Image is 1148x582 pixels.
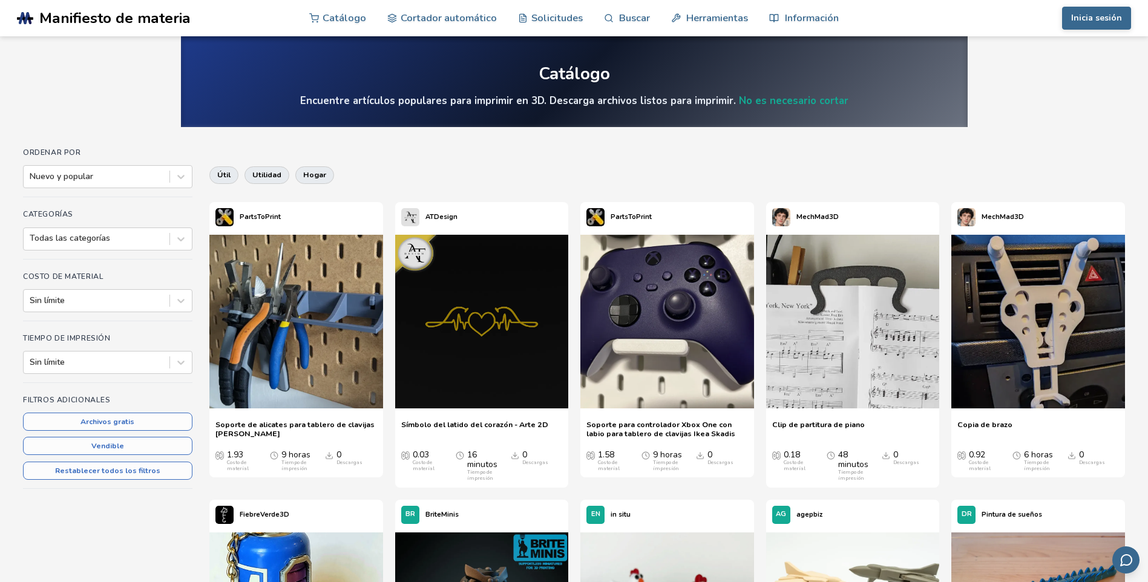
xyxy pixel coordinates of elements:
[209,202,287,232] a: Perfil de PartsToPrintPartsToPrint
[295,166,334,183] button: hogar
[772,420,865,438] a: Clip de partitura de piano
[23,272,192,281] h4: Costo de material
[611,211,652,223] p: PartsToPrint
[23,462,192,480] button: Restablecer todos los filtros
[456,450,464,460] span: Tiempo medio de impresión
[539,65,610,83] font: Catálogo
[969,460,1009,471] div: Costo de material
[23,148,192,157] h4: Ordenar por
[739,94,848,108] a: No es necesario cortar
[522,460,548,466] div: Descargas
[325,450,333,460] span: Descargas
[785,12,839,24] font: Información
[957,208,976,226] img: Perfil de MechMad3D
[281,450,310,460] font: 9 horas
[215,506,234,524] img: Perfil de FeverGreen3D
[23,413,192,431] button: Archivos gratis
[336,460,362,466] div: Descargas
[827,450,835,460] span: Tiempo medio de impresión
[1079,450,1084,460] font: 0
[23,334,192,342] h4: Tiempo de impresión
[611,508,631,521] p: in situ
[30,172,32,181] input: Nuevo y popular
[270,450,278,460] span: Tiempo medio de impresión
[300,94,736,108] font: Encuentre artículos populares para imprimir en 3D. Descarga archivos listos para imprimir.
[209,500,295,530] a: Perfil de FeverGreen3DFiebreVerde3D
[413,450,429,460] font: 0.03
[696,450,704,460] span: Descargas
[401,208,419,226] img: Perfil de ATDesign
[653,450,682,460] font: 9 horas
[227,460,267,471] div: Costo de material
[336,450,341,460] font: 0
[401,12,497,24] font: Cortador automático
[1024,460,1064,471] div: Tiempo de impresión
[240,211,281,223] p: PartsToPrint
[951,202,1030,232] a: Perfil de MechMad3DMechMad3D
[467,450,508,469] font: 16 minutos
[586,450,595,460] span: Costo promedio
[707,450,712,460] font: 0
[1012,450,1021,460] span: Tiempo medio de impresión
[240,508,289,521] p: FiebreVerde3D
[969,450,985,460] font: 0.92
[405,511,415,518] span: BR
[957,420,1012,438] a: Copia de brazo
[23,437,192,455] button: Vendible
[707,460,733,466] div: Descargas
[531,12,583,24] font: Solicitudes
[281,460,322,471] div: Tiempo de impresión
[23,210,192,218] h4: Categorías
[772,208,790,226] img: Perfil de MechMad3D
[598,460,638,471] div: Costo de material
[653,460,694,471] div: Tiempo de impresión
[893,460,919,466] div: Descargas
[1068,450,1076,460] span: Descargas
[957,450,966,460] span: Costo promedio
[30,358,32,367] input: Sin límite
[784,450,800,460] font: 0.18
[598,450,614,460] font: 1.58
[641,450,650,460] span: Tiempo medio de impresión
[323,12,366,24] font: Catálogo
[686,12,748,24] font: Herramientas
[401,420,548,438] a: Símbolo del latido del corazón - Arte 2D
[586,420,748,438] a: Soporte para controlador Xbox One con labio para tablero de clavijas Ikea Skadis
[982,508,1042,521] p: Pintura de sueños
[1112,546,1140,574] button: Enviar comentarios por correo electrónico
[522,450,527,460] font: 0
[425,211,458,223] p: ATDesign
[1024,450,1053,460] font: 6 horas
[413,460,453,471] div: Costo de material
[215,450,224,460] span: Costo promedio
[23,396,192,404] h4: Filtros adicionales
[838,450,879,469] font: 48 minutos
[1062,7,1131,30] button: Inicia sesión
[209,166,238,183] button: útil
[244,166,289,183] button: utilidad
[30,296,32,306] input: Sin límite
[586,208,605,226] img: Perfil de PartsToPrint
[882,450,890,460] span: Descargas
[580,202,658,232] a: Perfil de PartsToPrintPartsToPrint
[619,12,650,24] font: Buscar
[227,450,243,460] font: 1.93
[982,211,1024,223] p: MechMad3D
[395,202,464,232] a: Perfil de ATDesignATDesign
[215,420,377,438] a: Soporte de alicates para tablero de clavijas [PERSON_NAME]
[893,450,898,460] font: 0
[838,469,879,481] div: Tiempo de impresión
[784,460,824,471] div: Costo de material
[39,10,191,27] span: Manifiesto de materia
[962,511,972,518] span: DR
[766,202,845,232] a: Perfil de MechMad3DMechMad3D
[511,450,519,460] span: Descargas
[30,234,32,243] input: Todas las categorías
[1079,460,1105,466] div: Descargas
[425,508,459,521] p: BriteMinis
